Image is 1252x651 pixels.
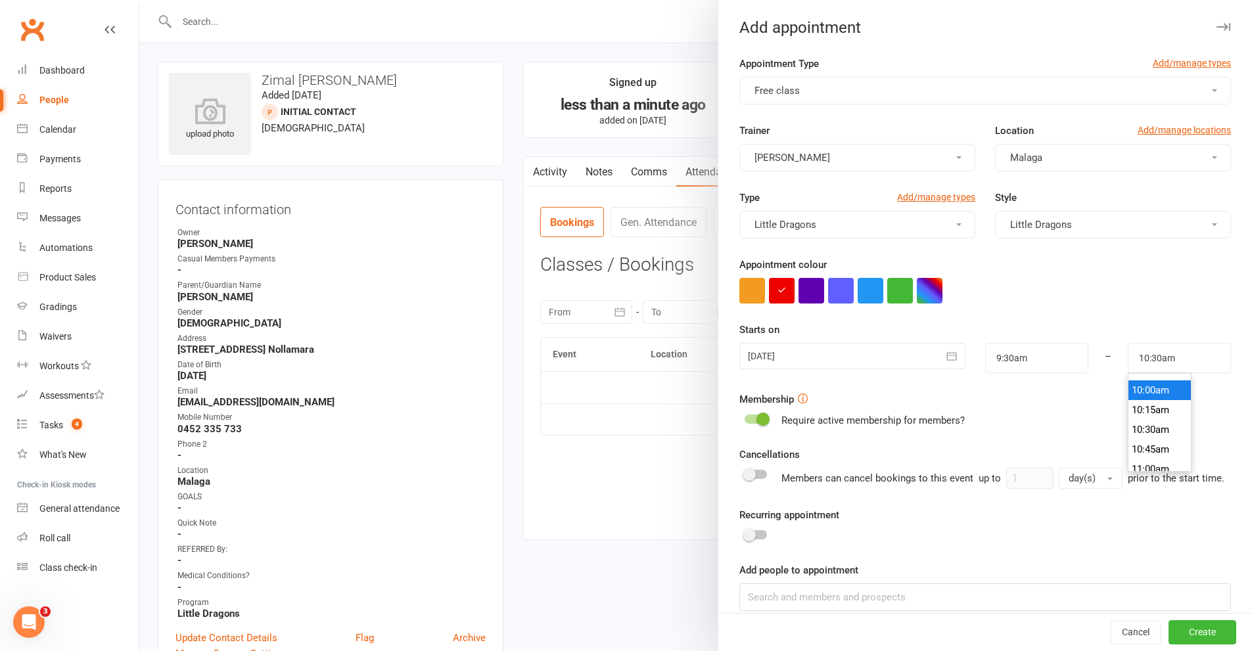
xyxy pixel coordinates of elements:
[39,449,87,460] div: What's New
[995,123,1034,139] label: Location
[13,606,45,638] iframe: Intercom live chat
[17,322,139,351] a: Waivers
[739,583,1231,611] input: Search and members and prospects
[39,562,97,573] div: Class check-in
[995,211,1231,238] button: Little Dragons
[39,154,81,164] div: Payments
[17,263,139,292] a: Product Sales
[39,95,69,105] div: People
[739,322,779,338] label: Starts on
[897,190,975,204] a: Add/manage types
[39,420,63,430] div: Tasks
[718,18,1252,37] div: Add appointment
[1088,343,1128,373] div: –
[1128,472,1224,484] span: prior to the start time.
[754,152,830,164] span: [PERSON_NAME]
[995,190,1017,206] label: Style
[17,145,139,174] a: Payments
[17,411,139,440] a: Tasks 4
[17,115,139,145] a: Calendar
[739,211,975,238] button: Little Dragons
[739,56,819,72] label: Appointment Type
[39,503,120,514] div: General attendance
[39,361,79,371] div: Workouts
[39,183,72,194] div: Reports
[739,447,800,462] label: Cancellations
[1128,439,1192,459] li: 10:45am
[72,418,82,430] span: 4
[17,553,139,583] a: Class kiosk mode
[1059,468,1123,489] button: day(s)
[1128,380,1192,400] li: 10:00am
[17,56,139,85] a: Dashboard
[1128,400,1192,420] li: 10:15am
[1010,219,1072,231] span: Little Dragons
[739,144,975,171] button: [PERSON_NAME]
[1128,459,1192,479] li: 11:00am
[781,413,965,428] div: Require active membership for members?
[781,468,1224,489] div: Members can cancel bookings to this event
[1069,472,1096,484] span: day(s)
[39,302,77,312] div: Gradings
[739,77,1231,104] button: Free class
[39,124,76,135] div: Calendar
[17,292,139,322] a: Gradings
[39,213,81,223] div: Messages
[1153,56,1231,70] a: Add/manage types
[16,13,49,46] a: Clubworx
[739,257,827,273] label: Appointment colour
[1128,420,1192,439] li: 10:30am
[739,123,770,139] label: Trainer
[17,351,139,381] a: Workouts
[739,562,858,578] label: Add people to appointment
[1010,152,1042,164] span: Malaga
[39,533,70,543] div: Roll call
[979,468,1123,489] div: up to
[17,85,139,115] a: People
[39,390,104,401] div: Assessments
[17,233,139,263] a: Automations
[754,85,800,97] span: Free class
[39,331,72,342] div: Waivers
[17,204,139,233] a: Messages
[39,242,93,253] div: Automations
[739,392,794,407] label: Membership
[39,272,96,282] div: Product Sales
[17,440,139,470] a: What's New
[739,507,839,523] label: Recurring appointment
[17,174,139,204] a: Reports
[1138,123,1231,137] a: Add/manage locations
[754,219,816,231] span: Little Dragons
[1169,621,1236,644] button: Create
[1111,621,1161,644] button: Cancel
[995,144,1231,171] button: Malaga
[17,381,139,411] a: Assessments
[17,494,139,524] a: General attendance kiosk mode
[39,65,85,76] div: Dashboard
[40,606,51,617] span: 3
[739,190,760,206] label: Type
[17,524,139,553] a: Roll call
